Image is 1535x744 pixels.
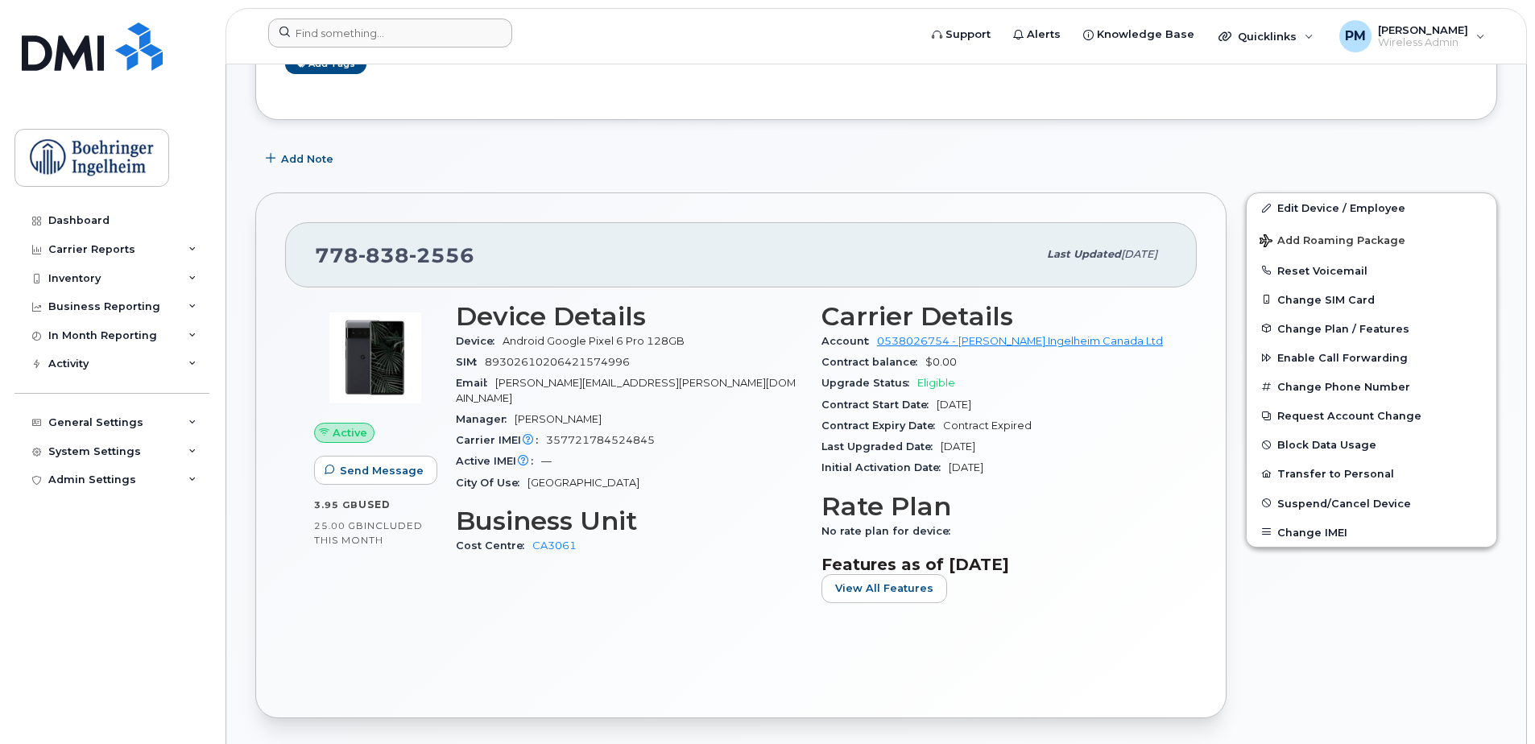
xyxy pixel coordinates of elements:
[532,539,577,552] a: CA3061
[821,335,877,347] span: Account
[315,243,474,267] span: 778
[1247,489,1496,518] button: Suspend/Cancel Device
[1097,27,1194,43] span: Knowledge Base
[937,399,971,411] span: [DATE]
[456,455,541,467] span: Active IMEI
[877,335,1163,347] a: 0538026754 - [PERSON_NAME] Ingelheim Canada Ltd
[1277,497,1411,509] span: Suspend/Cancel Device
[255,144,347,173] button: Add Note
[917,377,955,389] span: Eligible
[409,243,474,267] span: 2556
[268,19,512,48] input: Find something...
[1207,20,1325,52] div: Quicklinks
[314,520,364,531] span: 25.00 GB
[1328,20,1496,52] div: Priyanka Modhvadiya
[327,310,424,407] img: image20231002-3703462-yy1t0c.jpeg
[821,492,1168,521] h3: Rate Plan
[1247,430,1496,459] button: Block Data Usage
[281,151,333,167] span: Add Note
[835,581,933,596] span: View All Features
[1002,19,1072,51] a: Alerts
[1247,372,1496,401] button: Change Phone Number
[1247,193,1496,222] a: Edit Device / Employee
[821,461,949,473] span: Initial Activation Date
[1345,27,1366,46] span: PM
[1072,19,1206,51] a: Knowledge Base
[821,356,925,368] span: Contract balance
[503,335,685,347] span: Android Google Pixel 6 Pro 128GB
[456,377,796,403] span: [PERSON_NAME][EMAIL_ADDRESS][PERSON_NAME][DOMAIN_NAME]
[1247,459,1496,488] button: Transfer to Personal
[358,243,409,267] span: 838
[1277,322,1409,334] span: Change Plan / Features
[943,420,1032,432] span: Contract Expired
[1247,401,1496,430] button: Request Account Change
[456,356,485,368] span: SIM
[1047,248,1121,260] span: Last updated
[456,413,515,425] span: Manager
[456,335,503,347] span: Device
[1121,248,1157,260] span: [DATE]
[456,302,802,331] h3: Device Details
[1238,30,1297,43] span: Quicklinks
[921,19,1002,51] a: Support
[925,356,957,368] span: $0.00
[949,461,983,473] span: [DATE]
[821,574,947,603] button: View All Features
[1247,343,1496,372] button: Enable Call Forwarding
[358,498,391,510] span: used
[1247,223,1496,256] button: Add Roaming Package
[821,440,941,453] span: Last Upgraded Date
[1247,256,1496,285] button: Reset Voicemail
[528,477,639,489] span: [GEOGRAPHIC_DATA]
[821,420,943,432] span: Contract Expiry Date
[1247,314,1496,343] button: Change Plan / Features
[515,413,602,425] span: [PERSON_NAME]
[1247,518,1496,547] button: Change IMEI
[1378,23,1468,36] span: [PERSON_NAME]
[340,463,424,478] span: Send Message
[821,377,917,389] span: Upgrade Status
[314,499,358,510] span: 3.95 GB
[1277,352,1408,364] span: Enable Call Forwarding
[945,27,991,43] span: Support
[821,399,937,411] span: Contract Start Date
[941,440,975,453] span: [DATE]
[333,425,367,440] span: Active
[456,477,528,489] span: City Of Use
[485,356,630,368] span: 89302610206421574996
[456,377,495,389] span: Email
[456,539,532,552] span: Cost Centre
[546,434,655,446] span: 357721784524845
[1260,234,1405,250] span: Add Roaming Package
[541,455,552,467] span: —
[1027,27,1061,43] span: Alerts
[456,434,546,446] span: Carrier IMEI
[1247,285,1496,314] button: Change SIM Card
[821,525,958,537] span: No rate plan for device
[314,519,423,546] span: included this month
[314,456,437,485] button: Send Message
[1378,36,1468,49] span: Wireless Admin
[821,555,1168,574] h3: Features as of [DATE]
[456,506,802,535] h3: Business Unit
[821,302,1168,331] h3: Carrier Details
